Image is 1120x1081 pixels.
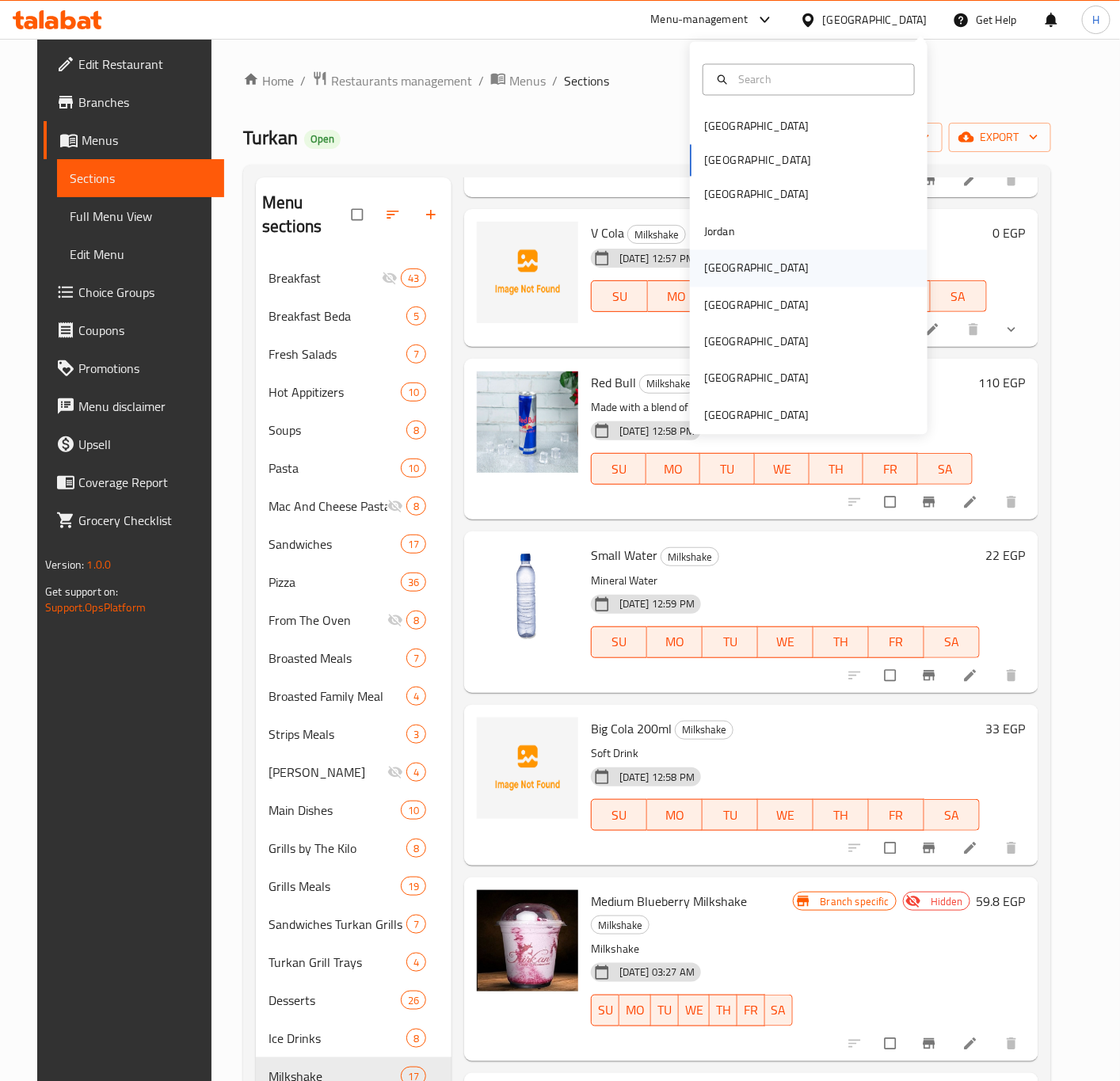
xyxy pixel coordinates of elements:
[269,611,387,630] div: From The Oven
[598,999,613,1022] span: SU
[994,312,1032,347] button: show more
[70,169,211,188] span: Sections
[591,717,672,740] span: Big Cola 200ml
[732,70,905,88] input: Search
[924,626,980,658] button: SA
[591,995,619,1026] button: SU
[813,799,869,831] button: TH
[591,571,980,591] p: Mineral Water
[875,660,909,691] span: Select to update
[269,839,406,858] span: Grills by The Kilo
[918,453,973,485] button: SA
[304,130,341,149] div: Open
[269,763,387,782] div: Basha Fatteh
[810,453,864,485] button: TH
[627,225,686,244] div: Milkshake
[755,453,810,485] button: WE
[962,494,981,510] a: Edit menu item
[269,344,406,364] div: Fresh Salads
[704,223,735,240] div: Jordan
[994,162,1032,197] button: delete
[269,801,401,820] div: Main Dishes
[591,371,636,394] span: Red Bull
[676,721,733,739] span: Milkshake
[986,717,1026,740] h6: 33 EGP
[875,833,909,863] span: Select to update
[924,799,980,831] button: SA
[269,497,387,516] span: Mac And Cheese Pasta
[592,916,649,934] span: Milkshake
[679,995,710,1026] button: WE
[591,280,648,312] button: SU
[647,799,703,831] button: MO
[820,630,863,653] span: TH
[262,191,352,238] h2: Menu sections
[256,639,451,677] div: Broasted Meals7
[613,251,701,266] span: [DATE] 12:57 PM
[401,877,426,896] div: items
[269,915,406,934] span: Sandwiches Turkan Grills
[591,543,657,567] span: Small Water
[994,658,1032,693] button: delete
[406,421,426,440] div: items
[269,383,401,402] span: Hot Appitizers
[44,501,224,539] a: Grocery Checklist
[78,435,211,454] span: Upsell
[704,260,809,277] div: [GEOGRAPHIC_DATA]
[912,831,950,866] button: Branch-specific-item
[407,499,425,514] span: 8
[57,197,224,235] a: Full Menu View
[269,535,401,554] div: Sandwiches
[78,511,211,530] span: Grocery Checklist
[387,612,403,628] svg: Inactive section
[962,840,981,856] a: Edit menu item
[700,453,755,485] button: TU
[962,172,981,188] a: Edit menu item
[44,311,224,349] a: Coupons
[977,890,1026,912] h6: 59.8 EGP
[764,630,807,653] span: WE
[256,335,451,373] div: Fresh Salads7
[937,285,981,308] span: SA
[57,235,224,273] a: Edit Menu
[256,867,451,905] div: Grills Meals19
[657,999,672,1022] span: TU
[44,463,224,501] a: Coverage Report
[387,498,403,514] svg: Inactive section
[591,889,747,913] span: Medium Blueberry Milkshake
[737,995,765,1026] button: FR
[406,1029,426,1048] div: items
[44,387,224,425] a: Menu disclaimer
[269,991,401,1010] span: Desserts
[653,804,696,827] span: MO
[591,744,980,763] p: Soft Drink
[407,765,425,780] span: 4
[613,596,701,611] span: [DATE] 12:59 PM
[628,226,685,244] span: Milkshake
[401,459,426,478] div: items
[406,915,426,934] div: items
[591,398,973,417] p: Made with a blend of caffeine, taurine, and b-group vitamins
[994,831,1032,866] button: delete
[823,11,928,29] div: [GEOGRAPHIC_DATA]
[820,804,863,827] span: TH
[269,725,406,744] span: Strips Meals
[45,597,146,618] a: Support.OpsPlatform
[709,804,752,827] span: TU
[924,894,970,909] span: Hidden
[813,626,869,658] button: TH
[269,649,406,668] div: Broasted Meals
[407,689,425,704] span: 4
[598,458,640,481] span: SU
[707,458,749,481] span: TU
[875,1029,909,1059] span: Select to update
[312,70,472,91] a: Restaurants management
[407,1031,425,1046] span: 8
[406,953,426,972] div: items
[269,421,406,440] div: Soups
[875,630,918,653] span: FR
[685,999,703,1022] span: WE
[758,626,813,658] button: WE
[45,581,118,602] span: Get support on:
